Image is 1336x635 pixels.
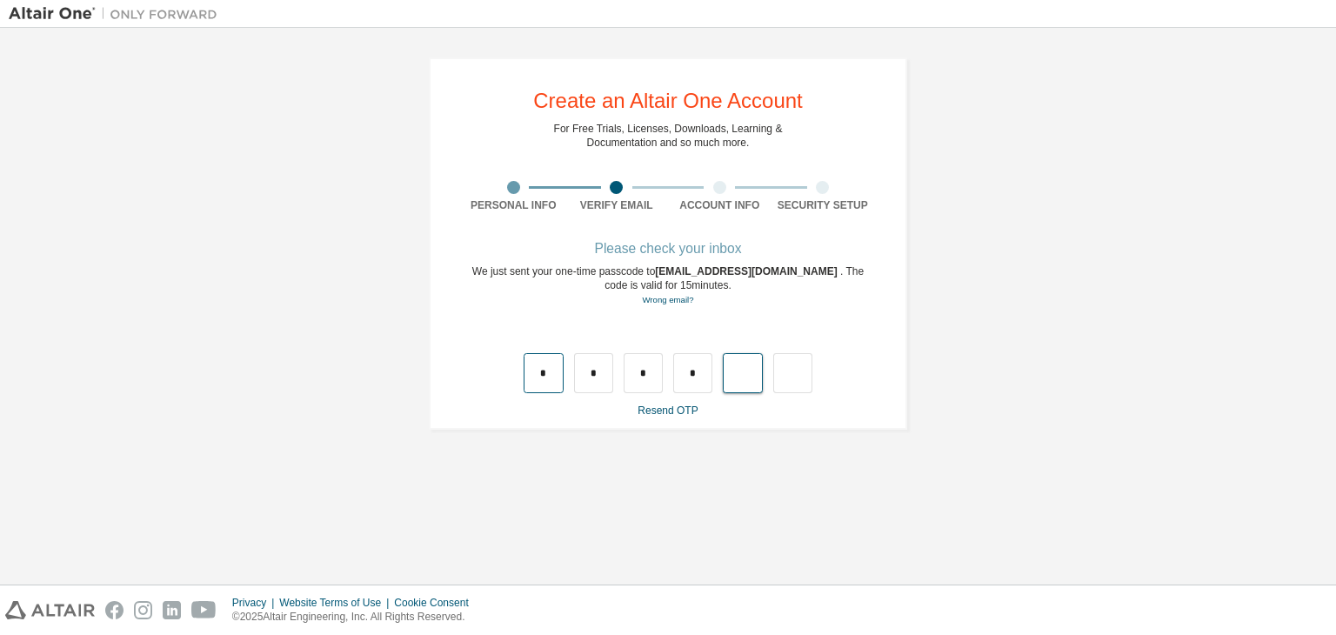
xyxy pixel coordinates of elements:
[642,295,693,304] a: Go back to the registration form
[394,596,478,610] div: Cookie Consent
[232,596,279,610] div: Privacy
[655,265,840,277] span: [EMAIL_ADDRESS][DOMAIN_NAME]
[232,610,479,625] p: © 2025 Altair Engineering, Inc. All Rights Reserved.
[462,198,565,212] div: Personal Info
[533,90,803,111] div: Create an Altair One Account
[105,601,124,619] img: facebook.svg
[462,244,874,254] div: Please check your inbox
[668,198,772,212] div: Account Info
[772,198,875,212] div: Security Setup
[279,596,394,610] div: Website Terms of Use
[191,601,217,619] img: youtube.svg
[5,601,95,619] img: altair_logo.svg
[565,198,669,212] div: Verify Email
[638,404,698,417] a: Resend OTP
[462,264,874,307] div: We just sent your one-time passcode to . The code is valid for 15 minutes.
[134,601,152,619] img: instagram.svg
[554,122,783,150] div: For Free Trials, Licenses, Downloads, Learning & Documentation and so much more.
[163,601,181,619] img: linkedin.svg
[9,5,226,23] img: Altair One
